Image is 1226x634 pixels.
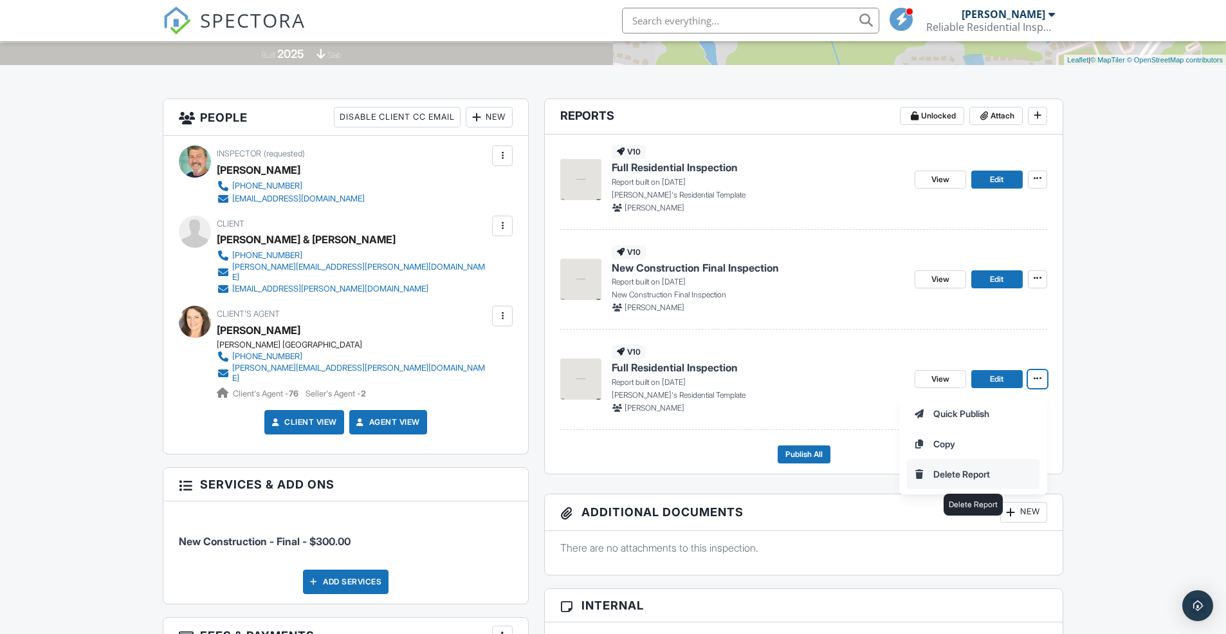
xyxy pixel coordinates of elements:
[327,50,342,60] span: slab
[269,416,337,429] a: Client View
[926,21,1055,33] div: Reliable Residential Inspections
[306,389,366,398] span: Seller's Agent -
[289,389,298,398] strong: 76
[217,321,300,340] a: [PERSON_NAME]
[179,535,351,548] span: New Construction - Final - $300.00
[962,8,1045,21] div: [PERSON_NAME]
[1127,56,1223,64] a: © OpenStreetMap contributors
[163,17,306,44] a: SPECTORA
[277,47,304,61] div: 2025
[217,309,280,319] span: Client's Agent
[1067,56,1088,64] a: Leaflet
[1090,56,1125,64] a: © MapTiler
[200,6,306,33] span: SPECTORA
[232,262,489,283] div: [PERSON_NAME][EMAIL_ADDRESS][PERSON_NAME][DOMAIN_NAME]
[233,389,300,398] span: Client's Agent -
[163,6,191,35] img: The Best Home Inspection Software - Spectora
[217,219,244,228] span: Client
[232,351,302,362] div: [PHONE_NUMBER]
[1000,502,1047,523] div: New
[217,262,489,283] a: [PERSON_NAME][EMAIL_ADDRESS][PERSON_NAME][DOMAIN_NAME]
[232,181,302,191] div: [PHONE_NUMBER]
[217,192,365,205] a: [EMAIL_ADDRESS][DOMAIN_NAME]
[232,250,302,261] div: [PHONE_NUMBER]
[261,50,275,60] span: Built
[217,350,489,363] a: [PHONE_NUMBER]
[354,416,420,429] a: Agent View
[163,99,528,136] h3: People
[217,363,489,384] a: [PERSON_NAME][EMAIL_ADDRESS][PERSON_NAME][DOMAIN_NAME]
[217,283,489,295] a: [EMAIL_ADDRESS][PERSON_NAME][DOMAIN_NAME]
[545,494,1063,531] h3: Additional Documents
[622,8,879,33] input: Search everything...
[1064,55,1226,66] div: |
[217,149,261,158] span: Inspector
[163,468,528,501] h3: Services & Add ons
[232,363,489,384] div: [PERSON_NAME][EMAIL_ADDRESS][PERSON_NAME][DOMAIN_NAME]
[217,230,396,249] div: [PERSON_NAME] & [PERSON_NAME]
[217,160,300,180] div: [PERSON_NAME]
[334,107,461,127] div: Disable Client CC Email
[179,511,513,559] li: Service: New Construction - Final
[466,107,513,127] div: New
[264,149,305,158] span: (requested)
[217,180,365,192] a: [PHONE_NUMBER]
[361,389,366,398] strong: 2
[560,541,1047,555] p: There are no attachments to this inspection.
[232,284,428,294] div: [EMAIL_ADDRESS][PERSON_NAME][DOMAIN_NAME]
[303,570,389,594] div: Add Services
[1182,590,1213,621] div: Open Intercom Messenger
[217,340,499,350] div: [PERSON_NAME] [GEOGRAPHIC_DATA]
[232,194,365,204] div: [EMAIL_ADDRESS][DOMAIN_NAME]
[545,589,1063,622] h3: Internal
[217,249,489,262] a: [PHONE_NUMBER]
